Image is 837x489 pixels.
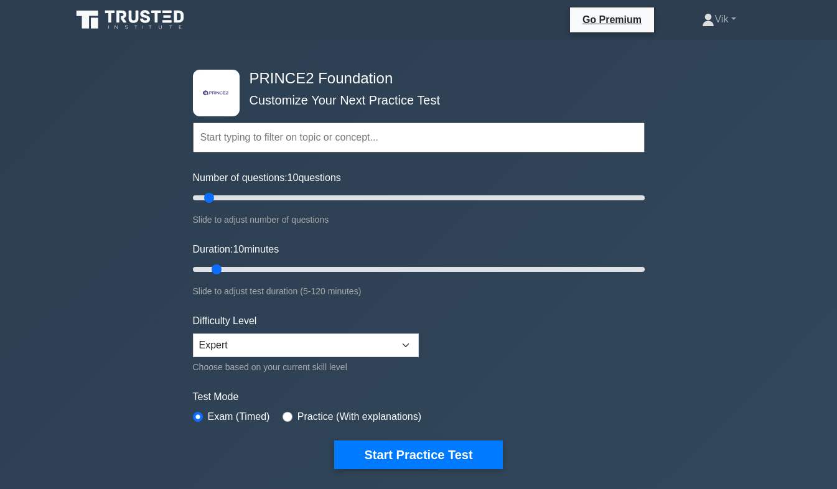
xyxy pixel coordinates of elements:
div: Slide to adjust number of questions [193,212,645,227]
label: Duration: minutes [193,242,279,257]
label: Difficulty Level [193,314,257,328]
label: Number of questions: questions [193,170,341,185]
button: Start Practice Test [334,440,502,469]
a: Vik [672,7,765,32]
label: Practice (With explanations) [297,409,421,424]
a: Go Premium [575,12,649,27]
div: Slide to adjust test duration (5-120 minutes) [193,284,645,299]
label: Exam (Timed) [208,409,270,424]
div: Choose based on your current skill level [193,360,419,375]
span: 10 [288,172,299,183]
input: Start typing to filter on topic or concept... [193,123,645,152]
span: 10 [233,244,244,254]
h4: PRINCE2 Foundation [245,70,584,88]
label: Test Mode [193,389,645,404]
